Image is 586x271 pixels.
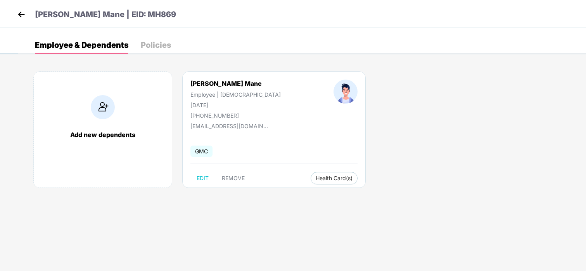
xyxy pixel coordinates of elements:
p: [PERSON_NAME] Mane | EID: MH869 [35,9,176,21]
span: EDIT [197,175,209,181]
img: profileImage [334,80,358,104]
button: EDIT [190,172,215,184]
button: REMOVE [216,172,251,184]
div: [DATE] [190,102,281,108]
img: back [16,9,27,20]
div: [EMAIL_ADDRESS][DOMAIN_NAME] [190,123,268,129]
div: [PHONE_NUMBER] [190,112,281,119]
img: addIcon [91,95,115,119]
button: Health Card(s) [311,172,358,184]
div: Add new dependents [41,131,164,139]
div: Employee & Dependents [35,41,128,49]
div: Policies [141,41,171,49]
div: [PERSON_NAME] Mane [190,80,281,87]
span: REMOVE [222,175,245,181]
span: GMC [190,146,213,157]
span: Health Card(s) [316,176,353,180]
div: Employee | [DEMOGRAPHIC_DATA] [190,91,281,98]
